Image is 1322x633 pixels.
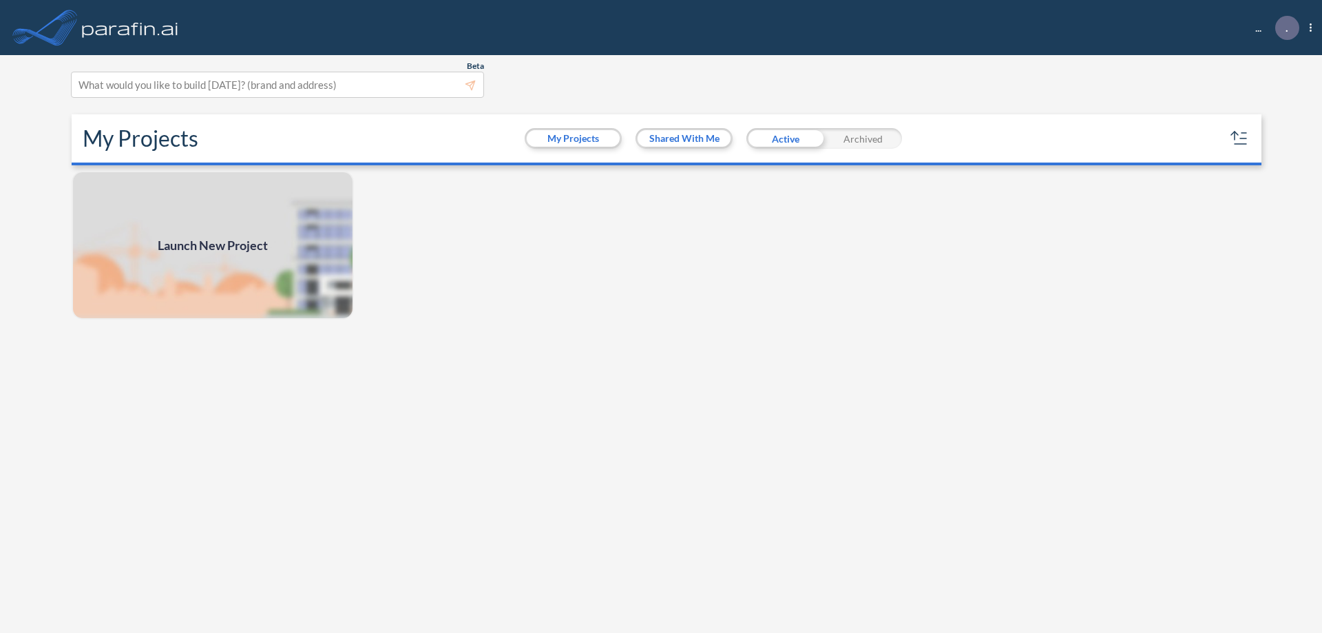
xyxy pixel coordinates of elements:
[527,130,620,147] button: My Projects
[1228,127,1250,149] button: sort
[72,171,354,320] a: Launch New Project
[638,130,731,147] button: Shared With Me
[1286,21,1288,34] p: .
[824,128,902,149] div: Archived
[72,171,354,320] img: add
[1235,16,1312,40] div: ...
[467,61,484,72] span: Beta
[79,14,181,41] img: logo
[83,125,198,152] h2: My Projects
[746,128,824,149] div: Active
[158,236,268,255] span: Launch New Project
